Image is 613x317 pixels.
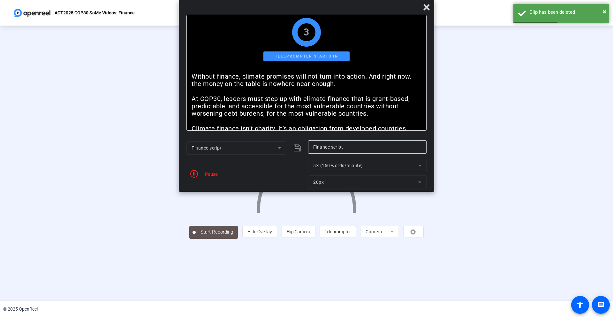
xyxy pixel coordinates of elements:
[597,301,605,309] mat-icon: message
[603,8,606,15] span: ×
[13,6,51,19] img: OpenReel logo
[529,9,604,16] div: Clip has been deleted
[603,7,606,16] button: Close
[576,301,584,309] mat-icon: accessibility
[192,125,421,155] p: Climate finance isn’t charity. It’s an obligation from developed countries under the Paris Agreem...
[287,229,310,234] span: Flip Camera
[263,51,350,61] div: Teleprompter starts in
[304,28,309,36] div: 3
[192,73,421,95] p: Without finance, climate promises will not turn into action. And right now, the money on the tabl...
[325,229,351,234] span: Teleprompter
[55,9,135,17] p: ACT2025 COP30 SoMe Videos: Finance
[196,228,238,236] span: Start Recording
[192,95,421,118] p: At COP30, leaders must step up with climate finance that is grant-based, predictable, and accessi...
[313,143,421,151] input: Title
[247,229,272,234] span: Hide Overlay
[202,171,218,177] div: Pause
[3,306,38,313] div: © 2025 OpenReel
